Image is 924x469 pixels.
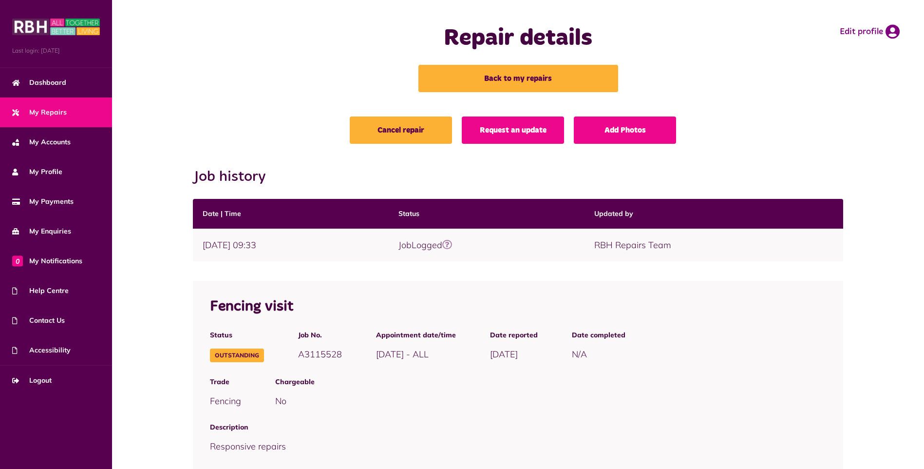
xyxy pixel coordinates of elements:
[572,330,625,340] span: Date completed
[193,229,389,261] td: [DATE] 09:33
[298,330,342,340] span: Job No.
[12,375,52,386] span: Logout
[210,377,241,387] span: Trade
[490,349,518,360] span: [DATE]
[462,117,564,144] a: Request an update
[389,199,585,229] th: Status
[389,229,585,261] td: JobLogged
[490,330,538,340] span: Date reported
[210,330,264,340] span: Status
[325,24,712,53] h1: Repair details
[376,330,456,340] span: Appointment date/time
[12,255,23,266] span: 0
[12,137,71,147] span: My Accounts
[376,349,429,360] span: [DATE] - ALL
[298,349,342,360] span: A3115528
[210,422,827,432] span: Description
[12,345,71,355] span: Accessibility
[12,46,100,55] span: Last login: [DATE]
[12,167,62,177] span: My Profile
[275,395,286,407] span: No
[12,78,66,88] span: Dashboard
[275,377,827,387] span: Chargeable
[585,229,843,261] td: RBH Repairs Team
[12,315,65,326] span: Contact Us
[840,24,900,39] a: Edit profile
[350,117,452,144] a: Cancel repair
[12,256,82,266] span: My Notifications
[585,199,843,229] th: Updated by
[210,395,241,407] span: Fencing
[12,286,69,296] span: Help Centre
[193,168,844,186] h2: Job history
[210,441,286,452] span: Responsive repairs
[12,226,71,236] span: My Enquiries
[574,117,676,144] a: Add Photos
[210,349,264,362] span: Outstanding
[12,107,67,117] span: My Repairs
[12,17,100,37] img: MyRBH
[210,299,293,314] span: Fencing visit
[572,349,587,360] span: N/A
[193,199,389,229] th: Date | Time
[12,196,74,207] span: My Payments
[418,65,618,92] a: Back to my repairs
